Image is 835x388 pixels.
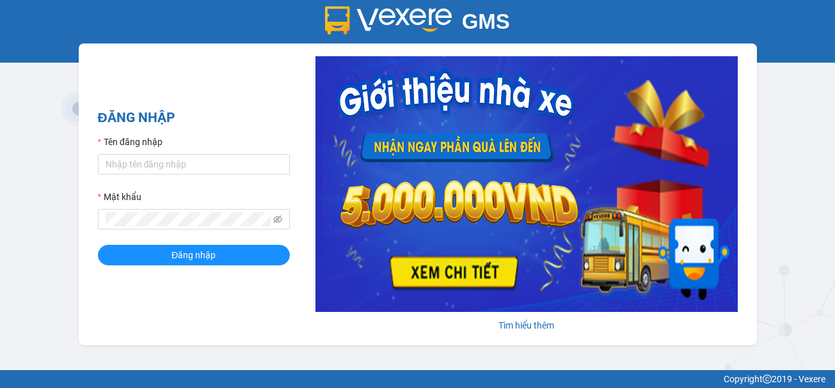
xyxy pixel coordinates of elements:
input: Tên đăng nhập [98,154,290,175]
span: GMS [462,10,510,33]
a: GMS [325,19,510,29]
input: Mật khẩu [106,212,271,226]
label: Tên đăng nhập [98,135,163,149]
span: Đăng nhập [171,248,216,262]
span: copyright [763,375,772,384]
div: Copyright 2019 - Vexere [10,372,825,386]
button: Đăng nhập [98,245,290,265]
img: logo 2 [325,6,452,35]
div: Tìm hiểu thêm [315,318,738,332]
span: eye-invisible [273,215,282,224]
img: banner-0 [315,56,738,312]
label: Mật khẩu [98,190,141,204]
div: Hệ thống quản lý hàng hóa [3,42,832,56]
h2: ĐĂNG NHẬP [98,107,290,128]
